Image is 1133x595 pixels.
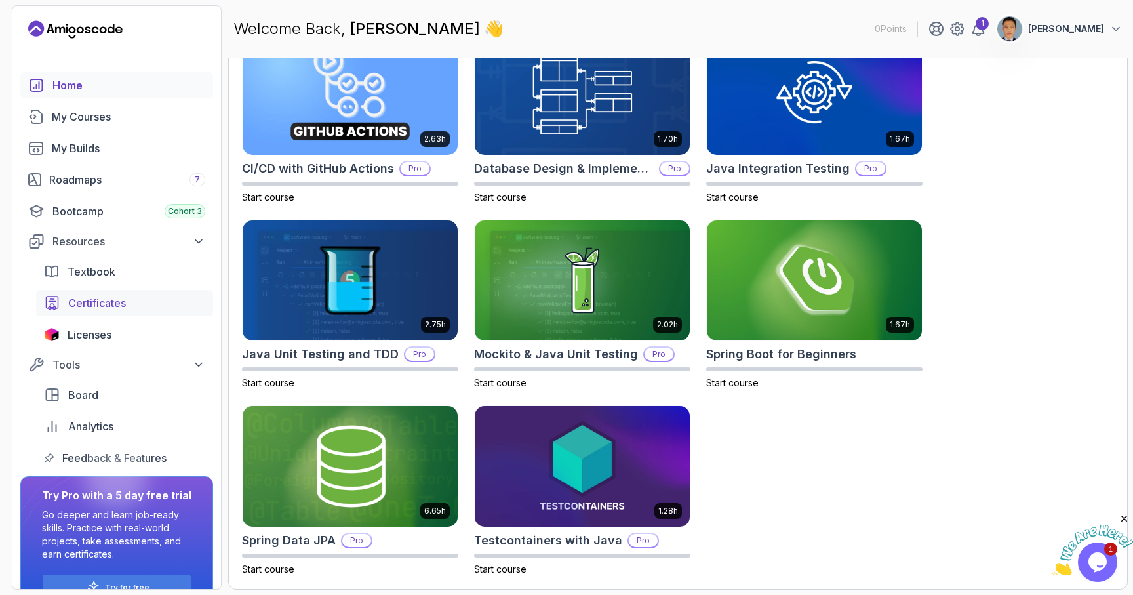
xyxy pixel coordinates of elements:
button: Resources [20,230,213,253]
p: Welcome Back, [233,18,504,39]
a: home [20,72,213,98]
span: Start course [242,192,294,203]
a: CI/CD with GitHub Actions card2.63hCI/CD with GitHub ActionsProStart course [242,33,458,204]
img: Testcontainers with Java card [475,406,690,527]
p: 1.70h [658,134,678,144]
div: Resources [52,234,205,249]
a: Mockito & Java Unit Testing card2.02hMockito & Java Unit TestingProStart course [474,220,690,390]
a: builds [20,135,213,161]
span: Feedback & Features [62,450,167,466]
div: 1 [976,17,989,30]
span: Start course [706,192,759,203]
iframe: chat widget [1052,513,1133,575]
a: Testcontainers with Java card1.28hTestcontainers with JavaProStart course [474,405,690,576]
img: user profile image [997,16,1022,41]
button: user profile image[PERSON_NAME] [997,16,1123,42]
span: Start course [474,192,527,203]
div: My Courses [52,109,205,125]
p: 2.63h [424,134,446,144]
h2: Java Unit Testing and TDD [242,345,399,363]
div: Bootcamp [52,203,205,219]
span: Start course [242,564,294,575]
img: CI/CD with GitHub Actions card [243,34,458,155]
p: 1.67h [890,319,910,330]
p: Go deeper and learn job-ready skills. Practice with real-world projects, take assessments, and ea... [42,508,191,561]
a: 1 [970,21,986,37]
p: 1.67h [890,134,910,144]
a: Java Integration Testing card1.67hJava Integration TestingProStart course [706,33,923,204]
span: Start course [706,377,759,388]
p: 6.65h [424,506,446,516]
img: Spring Data JPA card [243,406,458,527]
span: Licenses [68,327,111,342]
p: Pro [405,348,434,361]
a: textbook [36,258,213,285]
p: Pro [856,162,885,175]
a: Try for free [105,583,149,593]
img: Java Unit Testing and TDD card [243,220,458,341]
p: [PERSON_NAME] [1028,22,1104,35]
span: Start course [474,564,527,575]
span: Cohort 3 [168,206,202,216]
img: Java Integration Testing card [707,34,922,155]
p: Pro [401,162,429,175]
span: Start course [474,377,527,388]
p: 2.02h [657,319,678,330]
p: 0 Points [875,22,907,35]
a: licenses [36,321,213,348]
span: 7 [195,174,200,185]
a: analytics [36,413,213,440]
a: Spring Boot for Beginners card1.67hSpring Boot for BeginnersStart course [706,220,923,390]
a: certificates [36,290,213,316]
h2: Database Design & Implementation [474,159,654,178]
span: Certificates [68,295,126,311]
h2: Mockito & Java Unit Testing [474,345,638,363]
p: Pro [629,534,658,547]
a: feedback [36,445,213,471]
span: Textbook [68,264,115,279]
span: Analytics [68,419,113,434]
button: Tools [20,353,213,377]
h2: CI/CD with GitHub Actions [242,159,394,178]
a: Spring Data JPA card6.65hSpring Data JPAProStart course [242,405,458,576]
p: Pro [342,534,371,547]
div: Roadmaps [49,172,205,188]
a: Database Design & Implementation card1.70hDatabase Design & ImplementationProStart course [474,33,690,204]
p: 1.28h [658,506,678,516]
a: Landing page [28,19,123,40]
h2: Spring Boot for Beginners [706,345,856,363]
span: [PERSON_NAME] [350,19,484,38]
p: Pro [645,348,673,361]
h2: Java Integration Testing [706,159,850,178]
a: board [36,382,213,408]
div: My Builds [52,140,205,156]
a: bootcamp [20,198,213,224]
p: 2.75h [425,319,446,330]
h2: Spring Data JPA [242,531,336,550]
span: Start course [242,377,294,388]
a: roadmaps [20,167,213,193]
a: courses [20,104,213,130]
img: jetbrains icon [44,328,60,341]
span: 👋 [481,15,507,42]
img: Database Design & Implementation card [475,34,690,155]
p: Pro [660,162,689,175]
img: Spring Boot for Beginners card [707,220,922,341]
a: Java Unit Testing and TDD card2.75hJava Unit Testing and TDDProStart course [242,220,458,390]
div: Tools [52,357,205,373]
div: Home [52,77,205,93]
span: Board [68,387,98,403]
h2: Testcontainers with Java [474,531,622,550]
img: Mockito & Java Unit Testing card [475,220,690,341]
